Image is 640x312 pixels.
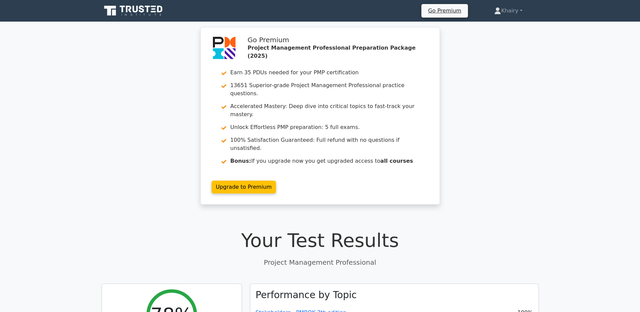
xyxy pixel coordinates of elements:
[478,4,538,18] a: Khairy
[212,181,276,193] a: Upgrade to Premium
[424,6,465,15] a: Go Premium
[102,257,539,267] p: Project Management Professional
[102,229,539,252] h1: Your Test Results
[256,289,357,301] h3: Performance by Topic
